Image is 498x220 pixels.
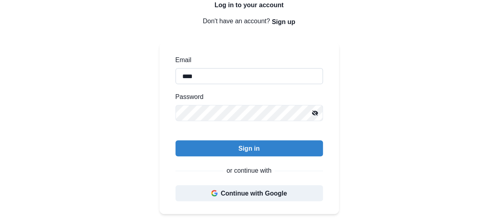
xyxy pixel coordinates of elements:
[175,55,318,65] label: Email
[175,185,323,201] button: Continue with Google
[272,14,295,30] button: Sign up
[307,105,323,121] button: Mask password
[226,166,271,176] p: or continue with
[159,14,339,30] p: Don't have an account?
[159,1,339,9] h2: Log in to your account
[175,140,323,156] button: Sign in
[175,92,318,102] label: Password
